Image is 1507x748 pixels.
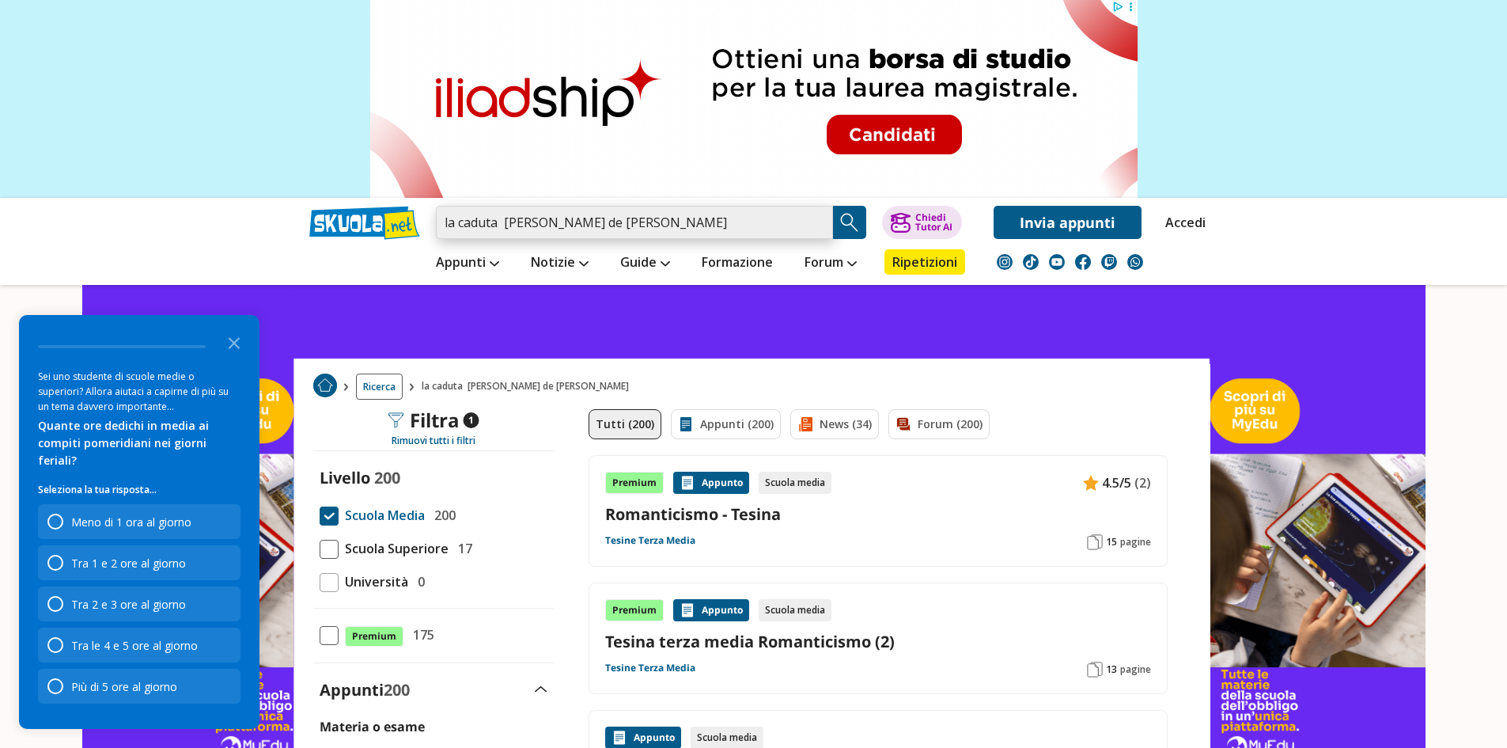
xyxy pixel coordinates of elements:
[605,599,664,621] div: Premium
[407,625,434,645] span: 175
[915,213,952,232] div: Chiedi Tutor AI
[759,599,831,621] div: Scuola media
[882,206,962,239] button: ChiediTutor AI
[436,206,833,239] input: Cerca appunti, riassunti o versioni
[339,538,449,559] span: Scuola Superiore
[997,254,1013,270] img: instagram
[616,249,674,278] a: Guide
[374,467,400,488] span: 200
[759,472,831,494] div: Scuola media
[313,374,337,400] a: Home
[38,587,240,621] div: Tra 2 e 3 ore al giorno
[1075,254,1091,270] img: facebook
[463,412,479,428] span: 1
[71,597,186,612] div: Tra 2 e 3 ore al giorno
[71,638,198,653] div: Tra le 4 e 5 ore al giorno
[38,482,240,498] p: Seleziona la tua risposta...
[1101,254,1117,270] img: twitch
[994,206,1142,239] a: Invia appunti
[411,571,425,592] span: 0
[888,409,990,439] a: Forum (200)
[339,505,425,526] span: Scuola Media
[320,718,425,735] label: Materia o esame
[678,416,694,432] img: Appunti filtro contenuto
[1134,473,1151,493] span: (2)
[71,679,177,694] div: Più di 5 ore al giorno
[38,504,240,539] div: Meno di 1 ora al giorno
[680,475,695,491] img: Appunti contenuto
[1165,206,1198,239] a: Accedi
[673,599,749,621] div: Appunto
[535,686,547,693] img: Apri e chiudi sezione
[452,538,472,559] span: 17
[589,409,661,439] a: Tutti (200)
[673,472,749,494] div: Appunto
[313,374,337,397] img: Home
[680,602,695,618] img: Appunti contenuto
[1102,473,1131,493] span: 4.5/5
[19,315,259,729] div: Survey
[218,326,250,358] button: Close the survey
[790,409,879,439] a: News (34)
[384,679,410,701] span: 200
[320,467,370,488] label: Livello
[884,249,965,275] a: Ripetizioni
[71,556,186,571] div: Tra 1 e 2 ore al giorno
[1106,663,1117,676] span: 13
[671,409,781,439] a: Appunti (200)
[356,374,403,400] a: Ricerca
[605,631,1151,652] a: Tesina terza media Romanticismo (2)
[38,369,240,414] div: Sei uno studente di scuole medie o superiori? Allora aiutaci a capirne di più su un tema davvero ...
[71,514,191,530] div: Meno di 1 ora al giorno
[1127,254,1143,270] img: WhatsApp
[1120,663,1151,676] span: pagine
[388,412,403,428] img: Filtra filtri mobile
[838,211,861,234] img: Cerca appunti, riassunti o versioni
[605,503,1151,525] a: Romanticismo - Tesina
[38,545,240,580] div: Tra 1 e 2 ore al giorno
[1120,536,1151,549] span: pagine
[38,628,240,663] div: Tra le 4 e 5 ore al giorno
[320,679,410,701] label: Appunti
[833,206,866,239] button: Search Button
[605,662,695,674] a: Tesine Terza Media
[38,417,240,469] div: Quante ore dedichi in media ai compiti pomeridiani nei giorni feriali?
[339,571,408,592] span: Università
[527,249,593,278] a: Notizie
[1087,534,1103,550] img: Pagine
[605,534,695,547] a: Tesine Terza Media
[1049,254,1065,270] img: youtube
[422,374,635,400] span: la caduta [PERSON_NAME] de [PERSON_NAME]
[313,435,554,447] div: Rimuovi tutti i filtri
[432,249,503,278] a: Appunti
[1087,662,1103,678] img: Pagine
[698,249,777,278] a: Formazione
[797,416,813,432] img: News filtro contenuto
[1106,536,1117,549] span: 15
[612,730,627,746] img: Appunti contenuto
[605,472,664,494] div: Premium
[388,409,479,431] div: Filtra
[801,249,861,278] a: Forum
[895,416,911,432] img: Forum filtro contenuto
[1023,254,1039,270] img: tiktok
[1083,475,1099,491] img: Appunti contenuto
[428,505,456,526] span: 200
[38,669,240,704] div: Più di 5 ore al giorno
[345,626,403,647] span: Premium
